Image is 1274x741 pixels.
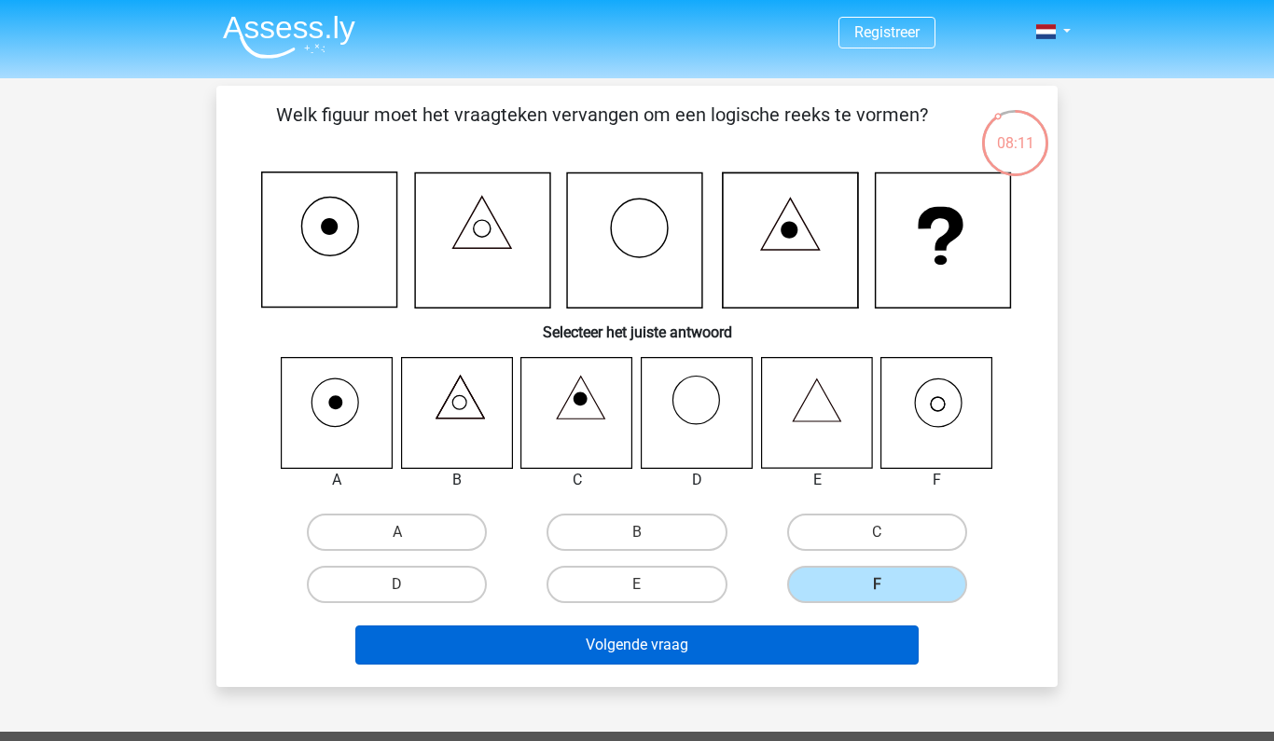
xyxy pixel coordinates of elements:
[980,108,1050,155] div: 08:11
[307,566,487,603] label: D
[506,469,647,491] div: C
[854,23,920,41] a: Registreer
[787,514,967,551] label: C
[267,469,408,491] div: A
[307,514,487,551] label: A
[747,469,888,491] div: E
[246,101,958,157] p: Welk figuur moet het vraagteken vervangen om een logische reeks te vormen?
[547,566,727,603] label: E
[246,309,1028,341] h6: Selecteer het juiste antwoord
[547,514,727,551] label: B
[355,625,920,665] button: Volgende vraag
[787,566,967,603] label: F
[387,469,528,491] div: B
[223,15,355,59] img: Assessly
[627,469,768,491] div: D
[866,469,1007,491] div: F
